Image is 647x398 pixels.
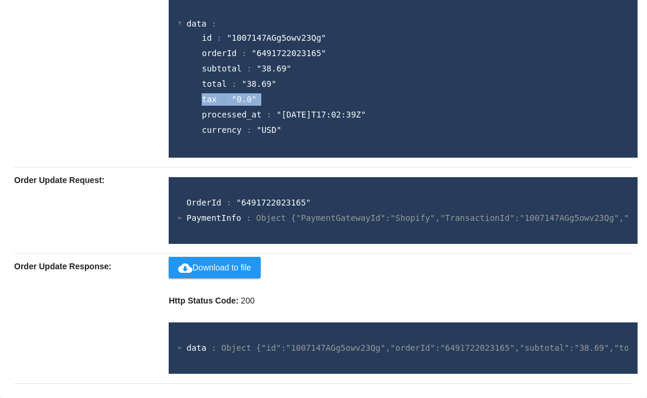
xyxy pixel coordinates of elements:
[247,125,251,135] span: :
[211,19,216,28] span: :
[186,343,206,353] span: data
[247,64,251,73] span: :
[186,198,221,207] span: OrderId
[222,94,226,104] span: :
[202,110,261,119] span: processed_at
[257,64,291,73] span: "38.69"
[202,79,226,89] span: total
[267,110,271,119] span: :
[232,94,257,104] span: "0.0"
[186,213,241,223] span: PaymentInfo
[241,296,254,305] span: 200
[232,79,237,89] span: :
[226,198,231,207] span: :
[226,33,326,43] span: "1007147AGg5owv23Qg"
[242,48,247,58] span: :
[246,213,251,223] span: :
[217,33,222,43] span: :
[14,254,169,279] p: Order Update Response:
[237,198,311,207] span: "6491722023165"
[277,110,366,119] span: "[DATE]T17:02:39Z"
[202,64,241,73] span: subtotal
[202,94,216,104] span: tax
[202,33,212,43] span: id
[252,48,326,58] span: "6491722023165"
[211,343,216,353] span: :
[257,125,281,135] span: "USD"
[186,19,206,28] span: data
[242,79,277,89] span: "38.69"
[202,48,237,58] span: orderId
[202,125,241,135] span: currency
[169,296,238,305] strong: Http Status Code:
[14,168,169,193] p: Order Update Request:
[178,261,192,275] mat-icon: cloud_download
[178,263,251,272] span: Download to file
